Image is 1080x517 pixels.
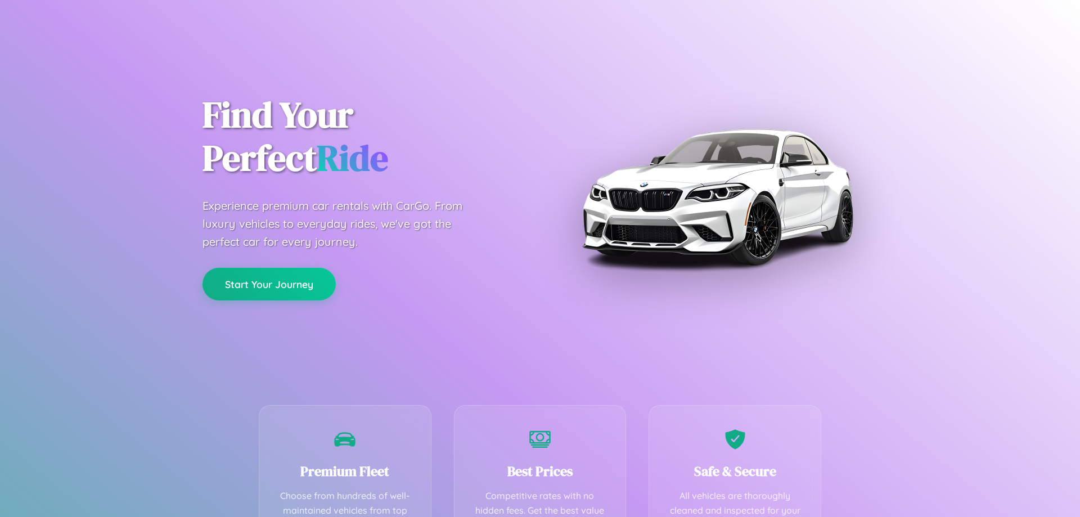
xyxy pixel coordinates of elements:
[202,93,523,180] h1: Find Your Perfect
[577,56,858,338] img: Premium BMW car rental vehicle
[317,133,388,182] span: Ride
[202,197,484,251] p: Experience premium car rentals with CarGo. From luxury vehicles to everyday rides, we've got the ...
[666,462,804,480] h3: Safe & Secure
[202,268,336,300] button: Start Your Journey
[471,462,609,480] h3: Best Prices
[276,462,414,480] h3: Premium Fleet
